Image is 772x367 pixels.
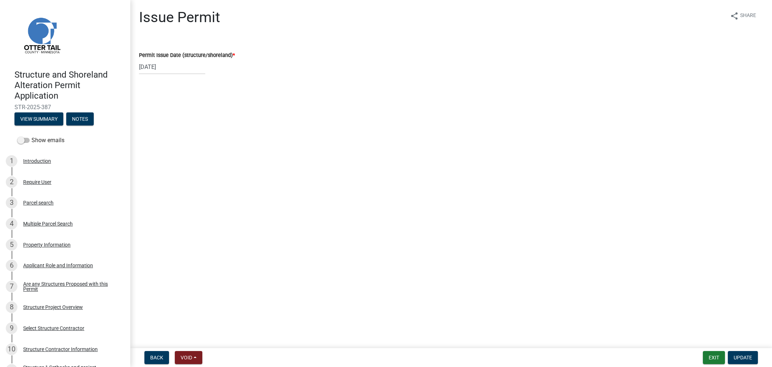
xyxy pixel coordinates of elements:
button: shareShare [724,9,762,23]
div: Are any Structures Proposed with this Permit [23,281,119,292]
div: Applicant Role and Information [23,263,93,268]
button: View Summary [14,112,63,125]
div: Structure Project Overview [23,305,83,310]
i: share [730,12,739,20]
label: Permit Issue Date (structure/shoreland) [139,53,235,58]
div: Introduction [23,158,51,164]
button: Update [728,351,758,364]
div: 10 [6,343,17,355]
img: Otter Tail County, Minnesota [14,8,69,62]
h4: Structure and Shoreland Alteration Permit Application [14,70,125,101]
span: STR-2025-387 [14,104,116,111]
button: Notes [66,112,94,125]
div: Require User [23,180,51,185]
div: 1 [6,155,17,167]
span: Share [740,12,756,20]
div: 4 [6,218,17,230]
wm-modal-confirm: Summary [14,117,63,123]
button: Exit [703,351,725,364]
div: 7 [6,281,17,292]
div: 5 [6,239,17,251]
div: 3 [6,197,17,209]
div: Select Structure Contractor [23,326,84,331]
div: Property Information [23,242,71,247]
button: Back [144,351,169,364]
span: Back [150,355,163,360]
button: Void [175,351,202,364]
div: 2 [6,176,17,188]
input: mm/dd/yyyy [139,59,205,74]
div: Multiple Parcel Search [23,221,73,226]
div: 8 [6,301,17,313]
wm-modal-confirm: Notes [66,117,94,123]
div: 6 [6,260,17,271]
div: Structure Contractor Information [23,347,98,352]
span: Update [734,355,752,360]
span: Void [181,355,192,360]
label: Show emails [17,136,64,145]
h1: Issue Permit [139,9,220,26]
div: Parcel search [23,200,54,205]
div: 9 [6,322,17,334]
